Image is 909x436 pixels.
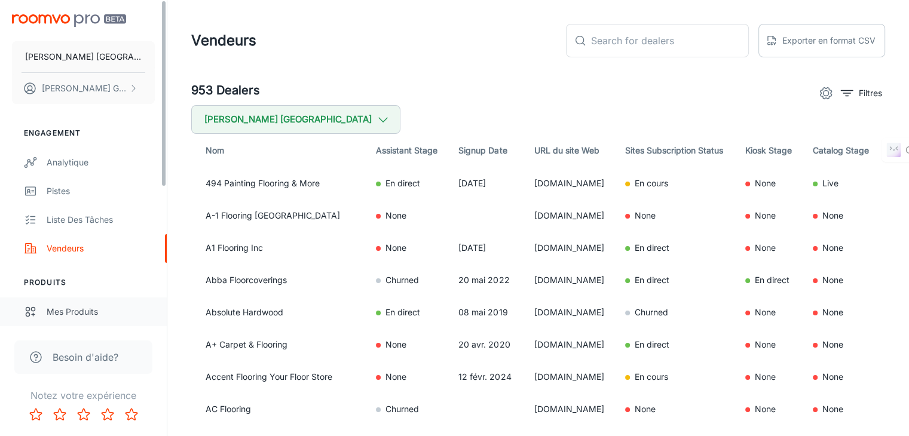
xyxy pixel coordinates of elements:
th: Signup Date [449,134,524,167]
td: [DOMAIN_NAME] [524,393,616,425]
td: None [803,199,885,232]
th: Sites Subscription Status [616,134,736,167]
td: None [736,393,803,425]
td: [DOMAIN_NAME] [524,232,616,264]
img: Roomvo PRO Beta [12,14,126,27]
div: Mes produits [47,305,155,318]
input: Search for dealers [591,24,749,57]
td: None [736,361,803,393]
td: Churned [616,296,736,328]
button: Rate 4 star [96,403,120,426]
td: None [803,361,885,393]
td: 12 févr. 2024 [449,361,524,393]
td: En direct [616,232,736,264]
button: Rate 3 star [72,403,96,426]
td: A-1 Flooring [GEOGRAPHIC_DATA] [191,199,366,232]
th: Kiosk Stage [736,134,803,167]
button: settings [814,81,838,105]
td: None [736,199,803,232]
th: URL du site Web [524,134,616,167]
td: None [616,199,736,232]
button: filter [838,84,885,103]
th: Catalog Stage [803,134,885,167]
td: Live [803,167,885,199]
button: Exporter en format CSV [758,24,885,57]
td: [DOMAIN_NAME] [524,199,616,232]
td: [DATE] [449,167,524,199]
td: A+ Carpet & Flooring [191,328,366,361]
td: None [736,167,803,199]
td: AC Flooring [191,393,366,425]
td: 20 mai 2022 [449,264,524,296]
h1: Vendeurs [191,30,256,51]
td: [DOMAIN_NAME] [524,167,616,199]
td: None [736,232,803,264]
td: En cours [616,167,736,199]
p: [PERSON_NAME] Gosselin [42,82,126,95]
button: Rate 1 star [24,403,48,426]
td: None [803,328,885,361]
th: Assistant Stage [366,134,449,167]
td: Churned [366,393,449,425]
td: None [366,361,449,393]
div: Analytique [47,156,155,169]
td: En direct [366,167,449,199]
p: Notez votre expérience [10,388,157,403]
div: Vendeurs [47,242,155,255]
span: Besoin d'aide? [53,350,118,364]
td: Churned [366,264,449,296]
td: 08 mai 2019 [449,296,524,328]
td: En direct [616,328,736,361]
td: [DOMAIN_NAME] [524,328,616,361]
td: None [366,232,449,264]
button: [PERSON_NAME] Gosselin [12,73,155,104]
td: [DOMAIN_NAME] [524,296,616,328]
p: Filtres [859,87,882,100]
td: En direct [736,264,803,296]
td: Accent Flooring Your Floor Store [191,361,366,393]
td: [DATE] [449,232,524,264]
td: En cours [616,361,736,393]
div: Liste des tâches [47,213,155,226]
td: None [736,328,803,361]
td: En direct [366,296,449,328]
td: None [366,328,449,361]
td: Abba Floorcoverings [191,264,366,296]
td: [DOMAIN_NAME] [524,264,616,296]
th: Nom [191,134,366,167]
td: None [803,232,885,264]
td: Absolute Hardwood [191,296,366,328]
td: A1 Flooring Inc [191,232,366,264]
td: None [803,264,885,296]
td: 494 Painting Flooring & More [191,167,366,199]
td: None [366,199,449,232]
button: [PERSON_NAME] [GEOGRAPHIC_DATA] [12,41,155,72]
div: pistes [47,185,155,198]
td: None [803,393,885,425]
td: 20 avr. 2020 [449,328,524,361]
td: None [616,393,736,425]
button: Rate 5 star [120,403,143,426]
td: None [803,296,885,328]
p: [PERSON_NAME] [GEOGRAPHIC_DATA] [25,50,142,63]
td: [DOMAIN_NAME] [524,361,616,393]
td: None [736,296,803,328]
h5: 953 Dealers [191,81,260,100]
td: En direct [616,264,736,296]
button: Rate 2 star [48,403,72,426]
button: [PERSON_NAME] [GEOGRAPHIC_DATA] [191,105,400,134]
